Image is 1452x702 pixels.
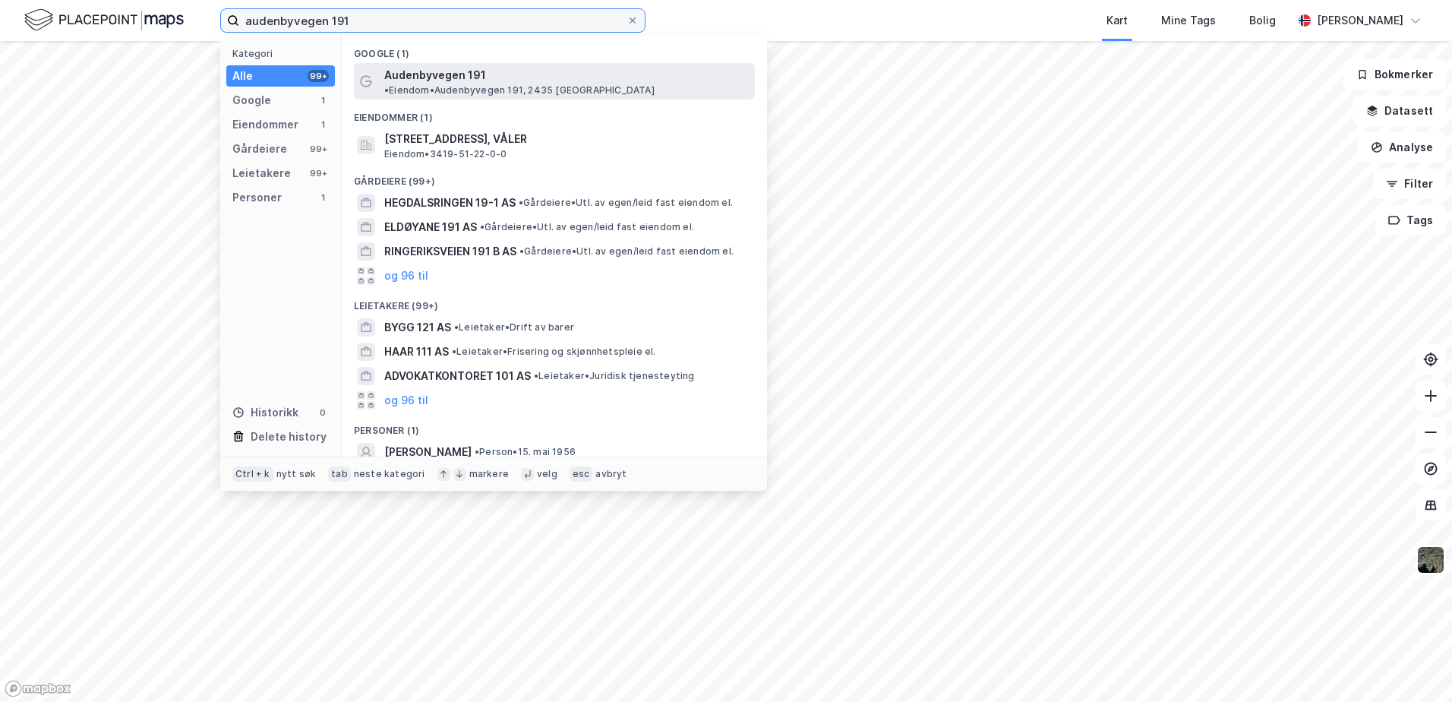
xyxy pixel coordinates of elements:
span: HAAR 111 AS [384,343,449,361]
div: Leietakere [232,164,291,182]
button: Datasett [1353,96,1446,126]
span: • [519,245,524,257]
span: Eiendom • Audenbyvegen 191, 2435 [GEOGRAPHIC_DATA] [384,84,655,96]
a: Mapbox homepage [5,680,71,697]
div: Delete history [251,428,327,446]
div: Ctrl + k [232,466,273,482]
button: Analyse [1358,132,1446,163]
span: • [519,197,523,208]
span: HEGDALSRINGEN 19-1 AS [384,194,516,212]
button: Filter [1373,169,1446,199]
img: logo.f888ab2527a4732fd821a326f86c7f29.svg [24,7,184,33]
span: Eiendom • 3419-51-22-0-0 [384,148,507,160]
span: ADVOKATKONTORET 101 AS [384,367,531,385]
div: esc [570,466,593,482]
span: RINGERIKSVEIEN 191 B AS [384,242,516,261]
span: ELDØYANE 191 AS [384,218,477,236]
div: tab [328,466,351,482]
div: avbryt [595,468,627,480]
span: BYGG 121 AS [384,318,451,337]
div: Leietakere (99+) [342,288,767,315]
div: Alle [232,67,253,85]
div: 1 [317,119,329,131]
div: Personer (1) [342,413,767,440]
div: 99+ [308,70,329,82]
span: • [454,321,459,333]
div: markere [469,468,509,480]
span: [PERSON_NAME] [384,443,472,461]
div: Eiendommer (1) [342,100,767,127]
span: Gårdeiere • Utl. av egen/leid fast eiendom el. [480,221,694,233]
div: neste kategori [354,468,425,480]
div: velg [537,468,557,480]
div: Bolig [1249,11,1276,30]
span: • [534,370,538,381]
div: Mine Tags [1161,11,1216,30]
div: 0 [317,406,329,419]
span: Gårdeiere • Utl. av egen/leid fast eiendom el. [519,197,733,209]
span: • [475,446,479,457]
div: 99+ [308,143,329,155]
span: Gårdeiere • Utl. av egen/leid fast eiendom el. [519,245,734,258]
div: Google [232,91,271,109]
span: Leietaker • Frisering og skjønnhetspleie el. [452,346,656,358]
div: Personer [232,188,282,207]
span: • [384,84,389,96]
img: 9k= [1416,545,1445,574]
input: Søk på adresse, matrikkel, gårdeiere, leietakere eller personer [239,9,627,32]
div: Kontrollprogram for chat [1376,629,1452,702]
div: 1 [317,191,329,204]
button: Tags [1375,205,1446,236]
span: [STREET_ADDRESS], VÅLER [384,130,749,148]
div: Gårdeiere (99+) [342,163,767,191]
button: og 96 til [384,267,428,285]
div: 99+ [308,167,329,179]
div: Kategori [232,48,335,59]
div: Google (1) [342,36,767,63]
span: Person • 15. mai 1956 [475,446,576,458]
div: Historikk [232,403,298,422]
div: Eiendommer [232,115,298,134]
button: Bokmerker [1343,59,1446,90]
div: nytt søk [276,468,317,480]
button: og 96 til [384,391,428,409]
span: Audenbyvegen 191 [384,66,486,84]
span: • [480,221,485,232]
span: • [452,346,456,357]
span: Leietaker • Juridisk tjenesteyting [534,370,695,382]
iframe: Chat Widget [1376,629,1452,702]
div: 1 [317,94,329,106]
div: [PERSON_NAME] [1317,11,1403,30]
div: Gårdeiere [232,140,287,158]
div: Kart [1106,11,1128,30]
span: Leietaker • Drift av barer [454,321,574,334]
